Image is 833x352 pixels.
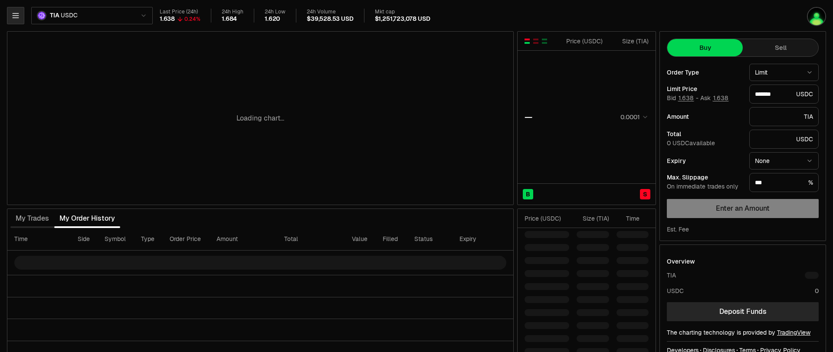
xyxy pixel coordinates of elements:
button: Sell [743,39,818,56]
button: Show Sell Orders Only [532,38,539,45]
span: S [643,190,647,199]
div: 1.638 [160,15,175,23]
th: Symbol [98,228,134,251]
div: Size ( TIA ) [610,37,649,46]
div: 24h Low [265,9,285,15]
div: Price ( USDC ) [525,214,569,223]
span: TIA [50,12,59,20]
div: USDC [749,130,819,149]
div: 1.684 [222,15,237,23]
button: None [749,152,819,169]
div: Limit Price [667,86,742,92]
div: TIA [749,107,819,126]
th: Type [134,228,163,251]
div: Overview [667,257,695,266]
div: Total [667,131,742,137]
img: TIA Logo [38,12,46,20]
span: USDC [61,12,77,20]
th: Filled [376,228,407,251]
th: Amount [210,228,277,251]
button: Limit [749,64,819,81]
div: $39,528.53 USD [307,15,353,23]
button: My Trades [10,210,54,227]
div: Order Type [667,69,742,75]
img: Strategy [808,8,825,25]
div: % [749,173,819,192]
div: Expiry [667,158,742,164]
div: Last Price (24h) [160,9,200,15]
div: 0 [815,287,819,295]
button: Buy [667,39,743,56]
div: The charting technology is provided by [667,328,819,337]
div: Time [617,214,640,223]
button: Show Buy Orders Only [541,38,548,45]
div: Est. Fee [667,225,689,234]
a: Deposit Funds [667,302,819,321]
a: TradingView [777,329,810,336]
div: Size ( TIA ) [577,214,609,223]
th: Side [71,228,98,251]
div: On immediate trades only [667,183,742,191]
span: Ask [700,95,729,102]
p: Loading chart... [236,113,284,124]
span: 0 USDC available [667,139,715,147]
th: Expiry [453,228,514,251]
th: Status [407,228,453,251]
div: TIA [667,271,676,280]
div: — [525,111,532,123]
span: B [526,190,530,199]
button: 1.638 [712,95,729,101]
div: Price ( USDC ) [564,37,603,46]
div: USDC [667,287,684,295]
div: USDC [749,85,819,104]
div: 1.620 [265,15,280,23]
div: Mkt cap [375,9,430,15]
div: 0.24% [184,16,200,23]
span: Bid - [667,95,699,102]
div: $1,251,723,078 USD [375,15,430,23]
th: Total [277,228,345,251]
div: Amount [667,114,742,120]
th: Order Price [163,228,210,251]
div: 24h High [222,9,243,15]
button: My Order History [54,210,120,227]
button: 1.638 [678,95,694,101]
button: 0.0001 [618,112,649,122]
th: Value [345,228,376,251]
div: Max. Slippage [667,174,742,180]
th: Time [7,228,71,251]
button: Show Buy and Sell Orders [524,38,531,45]
div: 24h Volume [307,9,353,15]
